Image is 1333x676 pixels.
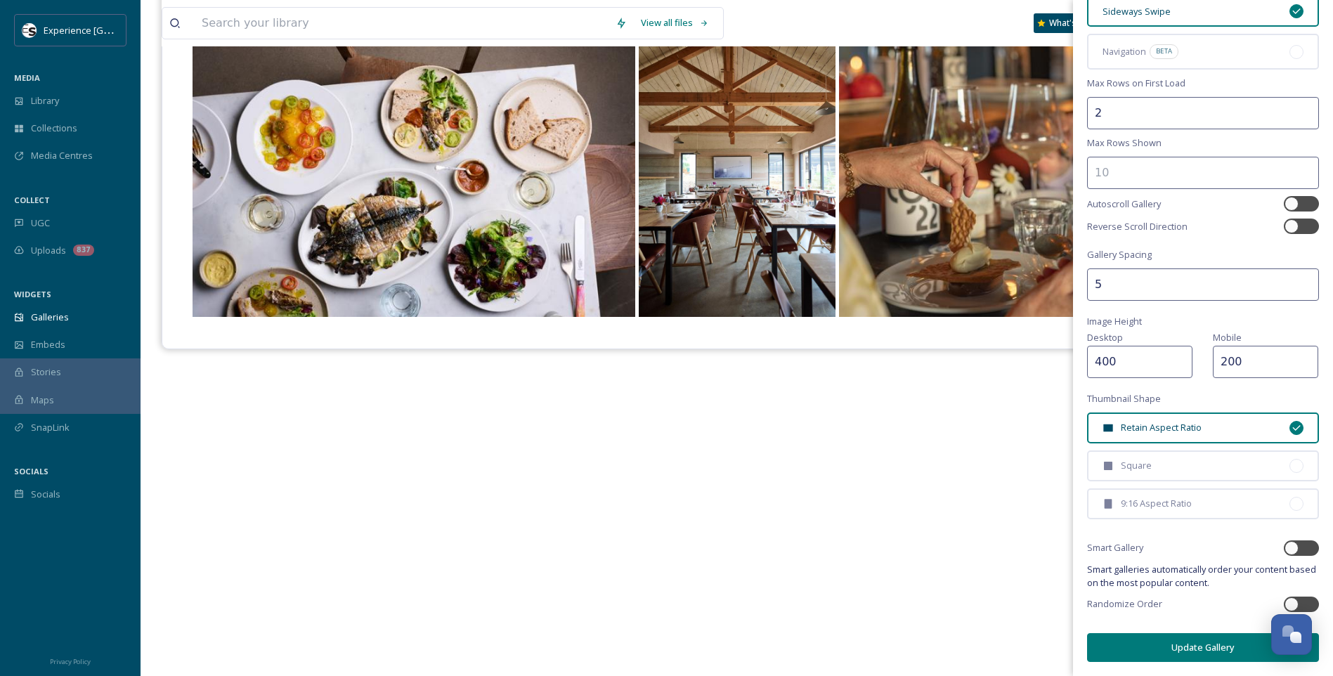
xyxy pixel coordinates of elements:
span: Collections [31,122,77,135]
span: Media Centres [31,149,93,162]
input: 2 [1087,97,1319,129]
span: Image Height [1087,315,1142,328]
span: Socials [31,488,60,501]
span: Gallery Spacing [1087,248,1152,261]
span: Smart Gallery [1087,541,1143,554]
a: What's New [1034,13,1104,33]
span: Sideways Swipe [1103,5,1171,18]
a: Opens media popup. Media description: Dishes at Knepp Wilding Kitchen and Shop, Sussex. [190,22,637,317]
span: SnapLink [31,421,70,434]
span: Privacy Policy [50,657,91,666]
input: 250 [1213,346,1318,378]
div: 837 [73,245,94,256]
span: Retain Aspect Ratio [1121,421,1202,434]
span: Uploads [31,244,66,257]
input: 10 [1087,157,1319,189]
span: 9:16 Aspect Ratio [1121,497,1192,510]
span: Max Rows Shown [1087,136,1162,150]
span: UGC [31,216,50,230]
a: Opens media popup. Media description: Tillingham_10062024_Jamesratchford_Sussex-79.jpg. [837,22,1282,317]
button: Update Gallery [1087,633,1319,662]
a: View all files [634,9,716,37]
input: 250 [1087,346,1192,378]
span: WIDGETS [14,289,51,299]
span: Randomize Order [1087,597,1162,611]
button: Open Chat [1271,614,1312,655]
input: 2 [1087,268,1319,301]
span: SOCIALS [14,466,48,476]
span: COLLECT [14,195,50,205]
span: Autoscroll Gallery [1087,197,1161,211]
span: Reverse Scroll Direction [1087,220,1188,233]
span: Maps [31,394,54,407]
img: WSCC%20ES%20Socials%20Icon%20-%20Secondary%20-%20Black.jpg [22,23,37,37]
span: Experience [GEOGRAPHIC_DATA] [44,23,183,37]
span: BETA [1156,46,1172,56]
span: Embeds [31,338,65,351]
span: Smart galleries automatically order your content based on the most popular content. [1087,563,1319,590]
input: Search your library [195,8,609,39]
span: Max Rows on First Load [1087,77,1185,90]
span: Library [31,94,59,108]
span: Square [1121,459,1152,472]
a: Opens media popup. Media description: Dining room at Knepp Wilding Kitchen restaurant. [637,22,837,317]
span: Desktop [1087,331,1123,344]
span: Navigation [1103,45,1146,58]
span: Thumbnail Shape [1087,392,1161,405]
span: Stories [31,365,61,379]
a: Privacy Policy [50,652,91,669]
span: Mobile [1213,331,1242,344]
span: Galleries [31,311,69,324]
span: MEDIA [14,72,40,83]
